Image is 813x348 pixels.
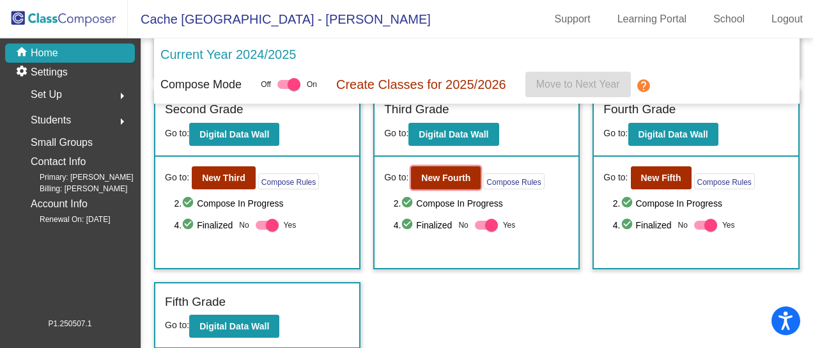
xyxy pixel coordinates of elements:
[525,72,631,97] button: Move to Next Year
[603,171,628,184] span: Go to:
[174,217,233,233] span: 4. Finalized
[31,45,58,61] p: Home
[703,9,755,29] a: School
[31,195,88,213] p: Account Info
[165,320,189,330] span: Go to:
[182,196,197,211] mat-icon: check_circle
[114,114,130,129] mat-icon: arrow_right
[401,217,416,233] mat-icon: check_circle
[503,217,516,233] span: Yes
[401,196,416,211] mat-icon: check_circle
[284,217,297,233] span: Yes
[31,65,68,80] p: Settings
[174,196,350,211] span: 2. Compose In Progress
[160,76,242,93] p: Compose Mode
[165,293,226,312] label: Fifth Grade
[483,173,544,189] button: Compose Rules
[639,129,708,139] b: Digital Data Wall
[15,65,31,80] mat-icon: settings
[336,75,506,94] p: Create Classes for 2025/2026
[536,79,620,90] span: Move to Next Year
[160,45,296,64] p: Current Year 2024/2025
[408,123,499,146] button: Digital Data Wall
[165,128,189,138] span: Go to:
[182,217,197,233] mat-icon: check_circle
[394,217,453,233] span: 4. Finalized
[114,88,130,104] mat-icon: arrow_right
[603,128,628,138] span: Go to:
[31,134,93,152] p: Small Groups
[202,173,245,183] b: New Third
[607,9,697,29] a: Learning Portal
[31,86,62,104] span: Set Up
[621,217,636,233] mat-icon: check_circle
[621,196,636,211] mat-icon: check_circle
[384,128,408,138] span: Go to:
[411,166,481,189] button: New Fourth
[761,9,813,29] a: Logout
[199,129,269,139] b: Digital Data Wall
[678,219,688,231] span: No
[165,171,189,184] span: Go to:
[384,100,449,119] label: Third Grade
[19,171,134,183] span: Primary: [PERSON_NAME]
[31,111,71,129] span: Students
[603,100,676,119] label: Fourth Grade
[419,129,488,139] b: Digital Data Wall
[641,173,681,183] b: New Fifth
[189,315,279,338] button: Digital Data Wall
[19,214,110,225] span: Renewal On: [DATE]
[545,9,601,29] a: Support
[199,321,269,331] b: Digital Data Wall
[421,173,470,183] b: New Fourth
[636,78,651,93] mat-icon: help
[239,219,249,231] span: No
[189,123,279,146] button: Digital Data Wall
[15,45,31,61] mat-icon: home
[165,100,244,119] label: Second Grade
[631,166,692,189] button: New Fifth
[258,173,319,189] button: Compose Rules
[613,217,672,233] span: 4. Finalized
[613,196,789,211] span: 2. Compose In Progress
[394,196,569,211] span: 2. Compose In Progress
[307,79,317,90] span: On
[722,217,735,233] span: Yes
[19,183,127,194] span: Billing: [PERSON_NAME]
[128,9,431,29] span: Cache [GEOGRAPHIC_DATA] - [PERSON_NAME]
[458,219,468,231] span: No
[384,171,408,184] span: Go to:
[628,123,718,146] button: Digital Data Wall
[192,166,256,189] button: New Third
[31,153,86,171] p: Contact Info
[694,173,755,189] button: Compose Rules
[261,79,271,90] span: Off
